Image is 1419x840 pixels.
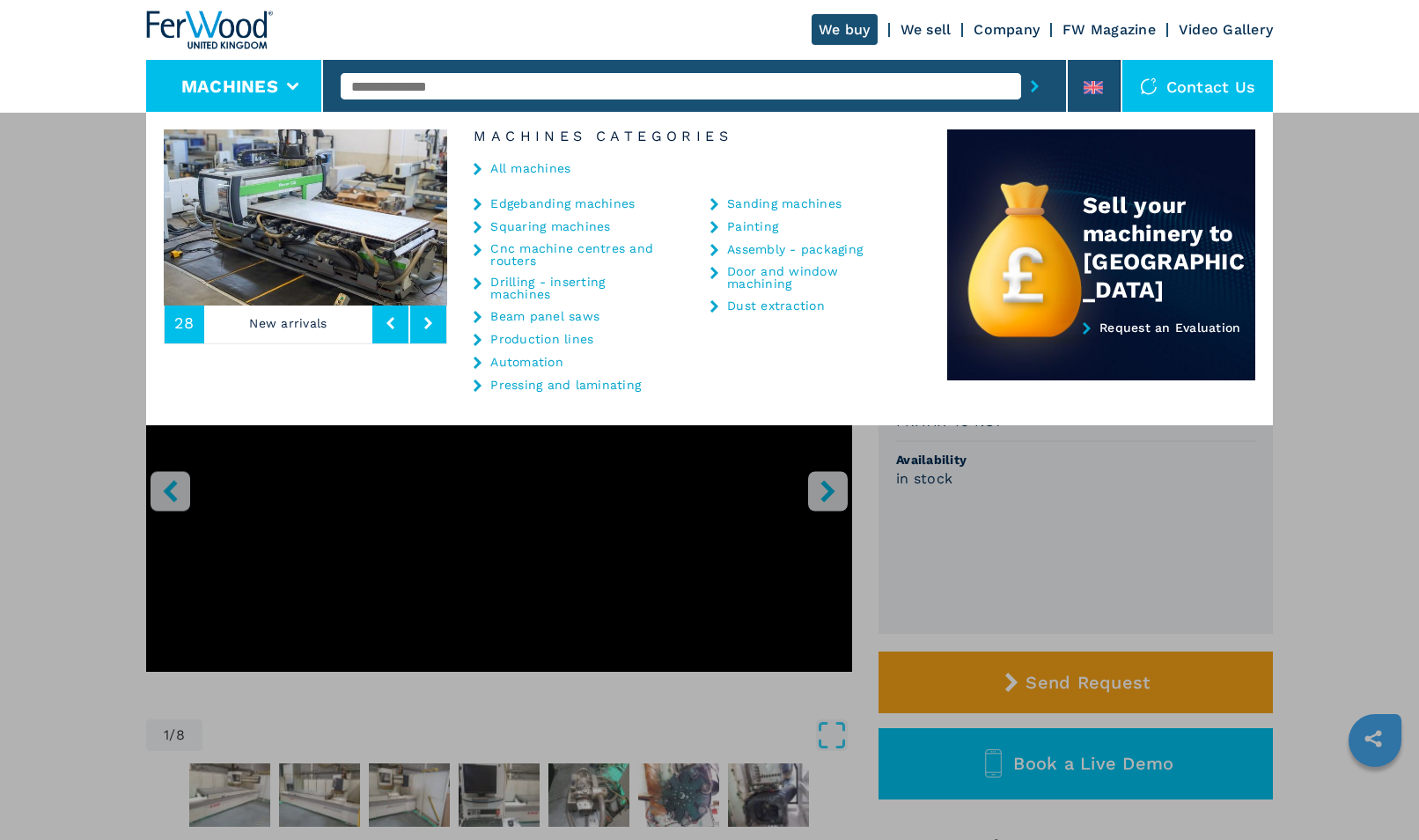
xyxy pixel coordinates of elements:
img: image [164,129,447,306]
a: Pressing and laminating [490,379,641,391]
a: Painting [727,220,778,232]
a: Door and window machining [727,265,903,290]
a: We sell [901,21,952,38]
a: Cnc machine centres and routers [490,242,666,267]
a: Automation [490,356,563,368]
a: We buy [812,14,878,45]
a: FW Magazine [1062,21,1156,38]
a: Drilling - inserting machines [490,276,666,300]
a: All machines [490,162,570,174]
button: submit-button [1021,66,1048,107]
a: Video Gallery [1179,21,1273,38]
a: Beam panel saws [490,310,599,322]
div: Sell your machinery to [GEOGRAPHIC_DATA] [1083,191,1255,304]
a: Dust extraction [727,299,825,312]
a: Request an Evaluation [947,321,1255,381]
img: Ferwood [146,11,273,49]
p: New arrivals [204,303,373,343]
button: Machines [181,76,278,97]
a: Production lines [490,333,593,345]
div: Contact us [1122,60,1274,113]
a: Sanding machines [727,197,842,210]
span: 28 [174,315,195,331]
h6: Machines Categories [447,129,947,144]
img: Contact us [1140,77,1158,95]
a: Squaring machines [490,220,610,232]
a: Assembly - packaging [727,243,863,255]
a: Company [974,21,1040,38]
a: Edgebanding machines [490,197,635,210]
img: image [447,129,731,306]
